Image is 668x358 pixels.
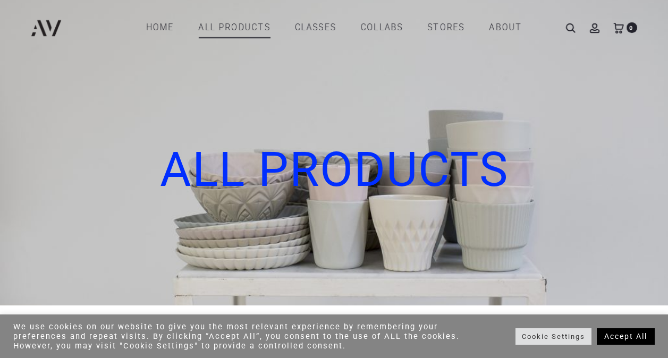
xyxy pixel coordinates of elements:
a: Accept All [597,328,655,345]
a: ABOUT [489,19,522,37]
a: Cookie Settings [515,328,591,345]
a: All products [199,19,270,37]
div: We use cookies on our website to give you the most relevant experience by remembering your prefer... [13,322,462,351]
a: CLASSES [295,19,336,37]
span: 0 [627,22,637,33]
a: Home [146,19,174,37]
h1: ALL PRODUCTS [21,146,647,212]
a: STORES [428,19,465,37]
a: 0 [613,22,624,32]
a: COLLABS [361,19,403,37]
